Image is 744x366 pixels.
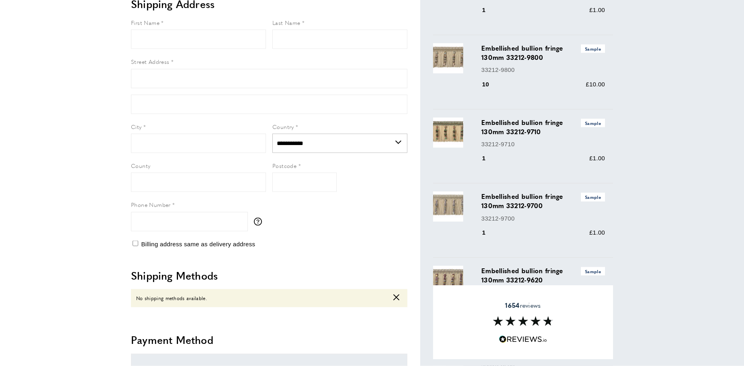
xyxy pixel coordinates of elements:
[133,241,138,246] input: Billing address same as delivery address
[433,43,463,74] img: Embellished bullion fringe 130mm 33212-9800
[481,228,497,237] div: 1
[481,118,605,136] h3: Embellished bullion fringe 130mm 33212-9710
[481,192,605,210] h3: Embellished bullion fringe 130mm 33212-9700
[131,333,407,347] h2: Payment Method
[131,268,407,283] h2: Shipping Methods
[586,81,605,88] span: £10.00
[493,317,553,326] img: Reviews section
[499,336,547,344] img: Reviews.io 5 stars
[481,65,605,75] p: 33212-9800
[131,162,150,170] span: County
[131,123,142,131] span: City
[254,218,266,226] button: More information
[589,155,605,162] span: £1.00
[505,301,519,310] strong: 1654
[481,266,605,284] h3: Embellished bullion fringe 130mm 33212-9620
[136,294,207,302] span: No shipping methods available.
[481,214,605,223] p: 33212-9700
[581,267,605,276] span: Sample
[481,80,500,89] div: 10
[131,57,170,65] span: Street Address
[272,123,294,131] span: Country
[581,45,605,53] span: Sample
[581,119,605,127] span: Sample
[272,162,296,170] span: Postcode
[589,229,605,236] span: £1.00
[433,192,463,222] img: Embellished bullion fringe 130mm 33212-9700
[433,118,463,148] img: Embellished bullion fringe 130mm 33212-9710
[581,193,605,201] span: Sample
[481,5,497,15] div: 1
[433,266,463,296] img: Embellished bullion fringe 130mm 33212-9620
[589,6,605,13] span: £1.00
[141,241,255,247] span: Billing address same as delivery address
[481,153,497,163] div: 1
[131,18,159,27] span: First Name
[481,139,605,149] p: 33212-9710
[505,302,541,310] span: reviews
[481,43,605,62] h3: Embellished bullion fringe 130mm 33212-9800
[272,18,300,27] span: Last Name
[131,200,171,209] span: Phone Number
